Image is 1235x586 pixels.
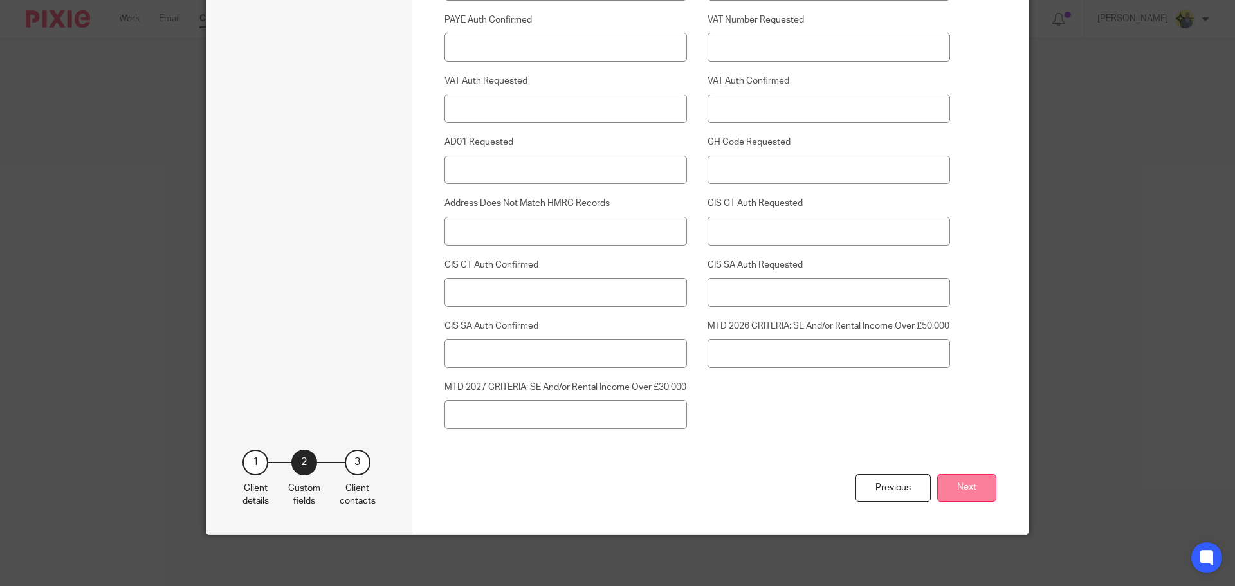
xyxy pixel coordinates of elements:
label: MTD 2027 CRITERIA; SE And/or Rental Income Over £30,000 [444,381,688,394]
p: Client details [242,482,269,508]
label: PAYE Auth Confirmed [444,14,688,26]
label: MTD 2026 CRITERIA; SE And/or Rental Income Over £50,000 [708,320,951,333]
label: CIS CT Auth Requested [708,197,951,210]
label: CIS CT Auth Confirmed [444,259,688,271]
label: CH Code Requested [708,136,951,149]
label: CIS SA Auth Confirmed [444,320,688,333]
div: 3 [345,450,370,475]
p: Custom fields [288,482,320,508]
label: Address Does Not Match HMRC Records [444,197,688,210]
div: 2 [291,450,317,475]
label: VAT Auth Confirmed [708,75,951,87]
label: AD01 Requested [444,136,688,149]
div: 1 [242,450,268,475]
div: Previous [855,474,931,502]
p: Client contacts [340,482,376,508]
label: VAT Auth Requested [444,75,688,87]
label: VAT Number Requested [708,14,951,26]
button: Next [937,474,996,502]
label: CIS SA Auth Requested [708,259,951,271]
